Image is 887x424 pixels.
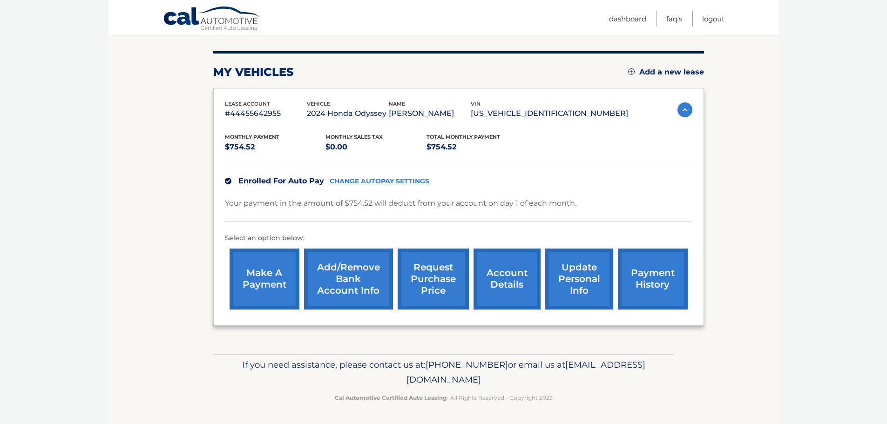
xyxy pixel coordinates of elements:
[304,249,393,310] a: Add/Remove bank account info
[398,249,469,310] a: request purchase price
[225,107,307,120] p: #44455642955
[307,101,330,107] span: vehicle
[389,107,471,120] p: [PERSON_NAME]
[545,249,613,310] a: update personal info
[628,67,704,77] a: Add a new lease
[427,134,500,140] span: Total Monthly Payment
[471,101,481,107] span: vin
[219,357,668,387] p: If you need assistance, please contact us at: or email us at
[225,101,270,107] span: lease account
[666,11,682,27] a: FAQ's
[230,249,299,310] a: make a payment
[325,141,427,154] p: $0.00
[225,141,326,154] p: $754.52
[335,394,447,401] strong: Cal Automotive Certified Auto Leasing
[325,134,383,140] span: Monthly sales Tax
[225,134,279,140] span: Monthly Payment
[426,359,508,370] span: [PHONE_NUMBER]
[163,6,261,33] a: Cal Automotive
[225,178,231,184] img: check.svg
[238,176,324,185] span: Enrolled For Auto Pay
[389,101,405,107] span: name
[213,65,294,79] h2: my vehicles
[225,233,692,244] p: Select an option below:
[677,102,692,117] img: accordion-active.svg
[609,11,646,27] a: Dashboard
[474,249,541,310] a: account details
[618,249,688,310] a: payment history
[427,141,528,154] p: $754.52
[330,177,429,185] a: CHANGE AUTOPAY SETTINGS
[702,11,724,27] a: Logout
[471,107,628,120] p: [US_VEHICLE_IDENTIFICATION_NUMBER]
[219,393,668,403] p: - All Rights Reserved - Copyright 2025
[225,197,576,210] p: Your payment in the amount of $754.52 will deduct from your account on day 1 of each month.
[628,68,635,75] img: add.svg
[307,107,389,120] p: 2024 Honda Odyssey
